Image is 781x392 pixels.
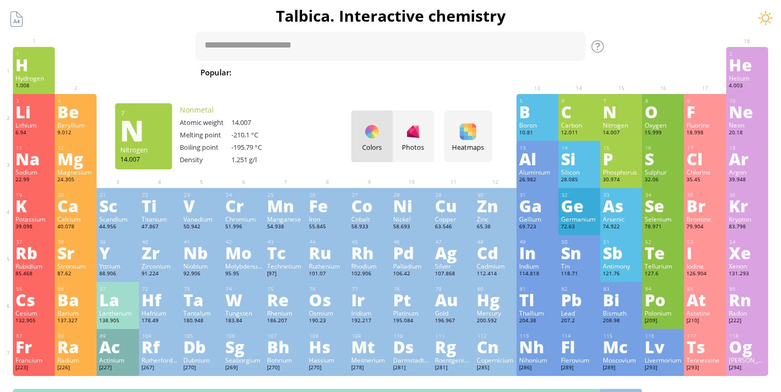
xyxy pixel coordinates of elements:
div: Bismuth [603,309,639,317]
div: 38 [58,239,94,245]
div: Cs [15,291,52,308]
div: 57 [100,286,136,292]
div: Germanium [561,215,598,223]
div: Bromine [686,215,723,223]
div: Se [645,197,681,214]
div: 83.798 [729,223,766,231]
div: Ge [561,197,598,214]
div: 28.085 [561,176,598,184]
div: Popular: [200,66,239,80]
div: Summary [243,316,538,334]
div: Calcium [57,215,94,223]
div: 88 [58,333,94,339]
div: 7 [121,108,167,118]
div: 36 [729,192,766,198]
div: 4.003 [729,82,766,90]
div: Db [183,338,220,355]
div: Potassium [15,215,52,223]
div: Helium [729,74,766,82]
div: Hydrogen [15,74,52,82]
div: 1.008 [15,82,52,90]
div: Moscovium [603,356,639,364]
div: 14 [561,145,598,151]
div: Seaborgium [225,356,262,364]
div: Krypton [729,215,766,223]
div: O [645,103,681,120]
div: Photo [373,21,411,33]
div: Strontium [57,262,94,270]
div: Tungsten [225,309,262,317]
div: Scandium [99,215,136,223]
div: 6.94 [15,129,52,137]
div: 14.007 [603,129,639,137]
div: -195.79 °C [231,143,283,152]
div: Molybdenum [225,262,262,270]
div: Selenium [645,215,681,223]
div: [270] [183,364,220,372]
div: Cesium [15,309,52,317]
div: 137.327 [57,317,94,325]
div: 207.2 [561,317,598,325]
div: 21 [100,192,136,198]
div: 85.468 [15,270,52,278]
div: 44.956 [99,223,136,231]
div: 91.224 [142,270,178,278]
div: Sr [57,244,94,261]
div: Ar [729,150,766,167]
div: Fluorine [686,121,723,129]
div: [294] [729,364,766,372]
div: Ca [57,197,94,214]
div: 73 [184,286,220,292]
div: 32 [561,192,598,198]
div: 50.942 [183,223,220,231]
div: 83 [603,286,639,292]
div: Mo [225,244,262,261]
div: Actinium [99,356,136,364]
div: At [686,291,723,308]
div: [293] [645,364,681,372]
div: 51.996 [225,223,262,231]
div: Po [645,291,681,308]
div: 19 [16,192,52,198]
div: Niobium [183,262,220,270]
div: Phosphorus [603,168,639,176]
div: 114 [561,333,598,339]
div: Na [15,150,52,167]
div: Magnesium [57,168,94,176]
div: 89 [100,333,136,339]
div: 7 [603,98,639,104]
div: N [603,103,639,120]
div: 88.906 [99,270,136,278]
div: 35 [687,192,723,198]
div: Cr [225,197,262,214]
div: [227] [99,364,136,372]
div: 1.251 g/l [231,155,283,164]
div: Tellurium [645,262,681,270]
div: 24.305 [57,176,94,184]
div: 11 [16,145,52,151]
div: Boiling point [180,143,231,152]
div: 33 [603,192,639,198]
div: 40 [142,239,178,245]
div: 20.18 [729,129,766,137]
div: La [99,291,136,308]
div: Mg [57,150,94,167]
div: Ge [411,334,517,346]
div: Sg [225,338,262,355]
div: Zr [142,244,178,261]
div: 8 [645,98,681,104]
div: F [686,103,723,120]
div: Radium [57,356,94,364]
div: Sulphur [645,168,681,176]
div: 178.49 [142,317,178,325]
div: 41 [184,239,220,245]
div: 10 [729,98,766,104]
div: 74 [226,286,262,292]
div: Lanthanum [99,309,136,317]
div: 3 [16,98,52,104]
div: Polonium [645,309,681,317]
div: 2 [729,51,766,57]
div: Rutherfordium [142,356,178,364]
div: Sb [603,244,639,261]
div: Yttrium [99,262,136,270]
